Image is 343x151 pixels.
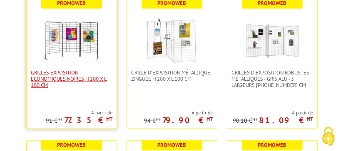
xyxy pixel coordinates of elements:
img: Cookies (fenêtre modale) [318,126,339,147]
img: Grille d'exposition métallique Zinguée H 200 x L 100 cm [143,11,201,69]
img: Grilles d'exposition robustes métalliques - gris alu - 3 largeurs 70-100-120 cm [243,11,301,69]
p: 91 € [46,118,63,124]
b: Promoweb [158,141,186,149]
sup: HT [252,116,258,122]
p: 90.10 € [233,118,258,124]
button: Cookies (fenêtre modale) [314,123,343,151]
p: 79.90 € [162,118,213,123]
sup: HT [156,116,161,122]
b: Promoweb [57,141,86,149]
sup: HT [57,116,63,122]
span: Grilles d'exposition robustes métalliques - gris alu - 3 largeurs [PHONE_NUMBER] cm [231,69,313,88]
p: 81.09 € [259,118,313,123]
p: 77.35 € [64,118,112,123]
sup: HT [206,115,213,122]
span: Grilles Exposition Economiques Noires H 200 x L 100 cm [31,69,112,88]
span: A partir de [144,109,213,116]
a: Grille d'exposition métallique Zinguée H 200 x L 100 cm [127,69,217,82]
p: 94 € [144,118,161,124]
a: Grilles d'exposition robustes métalliques - gris alu - 3 largeurs [PHONE_NUMBER] cm [227,69,317,88]
sup: HT [307,115,313,122]
span: A partir de [46,109,112,116]
a: Grilles Exposition Economiques Noires H 200 x L 100 cm [27,69,117,88]
b: Promoweb [258,141,287,149]
img: Grilles Exposition Economiques Noires H 200 x L 100 cm [42,11,101,69]
span: A partir de [233,109,313,116]
sup: HT [106,115,112,122]
span: Grille d'exposition métallique Zinguée H 200 x L 100 cm [131,69,213,82]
